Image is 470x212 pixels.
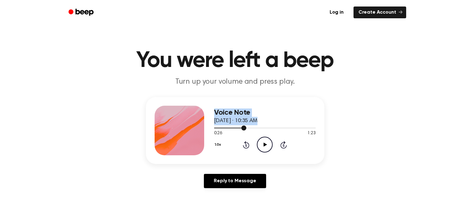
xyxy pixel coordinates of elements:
h3: Voice Note [214,108,316,117]
span: [DATE] · 10:35 AM [214,118,257,124]
button: 1.0x [214,139,223,150]
h1: You were left a beep [77,50,394,72]
a: Log in [323,5,350,20]
span: 0:26 [214,130,222,137]
p: Turn up your volume and press play. [116,77,354,87]
a: Beep [64,7,99,19]
span: 1:23 [307,130,315,137]
a: Reply to Message [204,174,266,188]
a: Create Account [354,7,406,18]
